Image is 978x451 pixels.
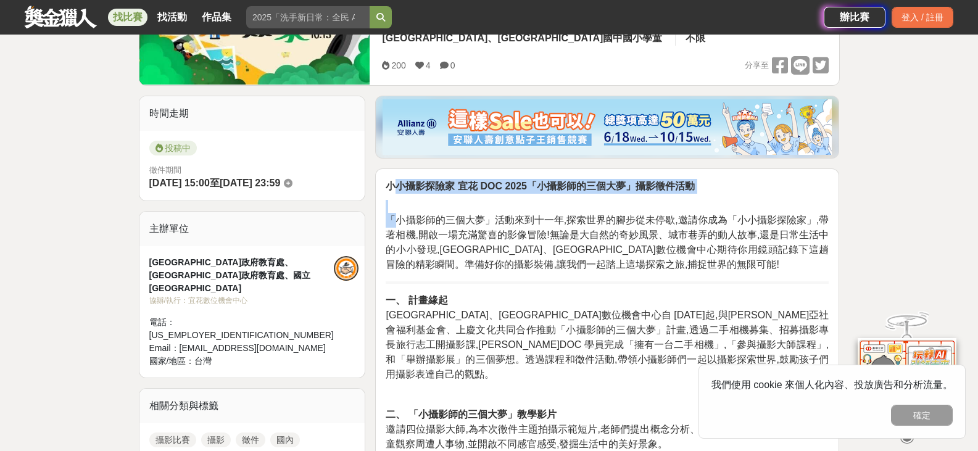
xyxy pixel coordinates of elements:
[149,256,334,295] div: [GEOGRAPHIC_DATA]政府教育處、[GEOGRAPHIC_DATA]政府教育處、國立[GEOGRAPHIC_DATA]
[711,379,953,390] span: 我們使用 cookie 來個人化內容、投放廣告和分析流量。
[210,178,220,188] span: 至
[149,316,334,342] div: 電話： [US_EMPLOYER_IDENTIFICATION_NUMBER]
[149,356,195,366] span: 國家/地區：
[892,7,953,28] div: 登入 / 註冊
[197,9,236,26] a: 作品集
[858,338,956,420] img: d2146d9a-e6f6-4337-9592-8cefde37ba6b.png
[270,432,300,447] a: 國內
[426,60,431,70] span: 4
[450,60,455,70] span: 0
[386,409,556,420] strong: 二、 「小攝影師的三個大夢」教學影片
[386,424,829,449] span: 邀請四位攝影大師,為本次徵件主題拍攝示範短片,老師們提出概念分析、拍攝建議及作品賞析。鼓勵孩童觀察周遭人事物,並開啟不同感官感受,發掘生活中的美好景象。
[891,405,953,426] button: 確定
[139,96,365,131] div: 時間走期
[386,215,829,270] span: 「小攝影師的三個大夢」活動來到十一年,探索世界的腳步從未停歇,邀請你成為「小小攝影探險家」,帶著相機,開啟一場充滿驚喜的影像冒險!無論是大自然的奇妙風景、城市巷弄的動人故事,還是日常生活中的小小...
[149,141,197,155] span: 投稿中
[152,9,192,26] a: 找活動
[382,33,662,43] span: [GEOGRAPHIC_DATA]、[GEOGRAPHIC_DATA]國中國小學童
[149,165,181,175] span: 徵件期間
[194,356,212,366] span: 台灣
[236,432,265,447] a: 徵件
[383,99,832,155] img: dcc59076-91c0-4acb-9c6b-a1d413182f46.png
[686,33,705,43] span: 不限
[220,178,280,188] span: [DATE] 23:59
[386,181,694,191] strong: 小小攝影探險家 宜花 DOC 2025「小攝影師的三個大夢」攝影徵件活動
[139,389,365,423] div: 相關分類與標籤
[149,432,196,447] a: 攝影比賽
[108,9,147,26] a: 找比賽
[246,6,370,28] input: 2025「洗手新日常：全民 ALL IN」洗手歌全台徵選
[201,432,231,447] a: 攝影
[391,60,405,70] span: 200
[149,342,334,355] div: Email： [EMAIL_ADDRESS][DOMAIN_NAME]
[386,310,829,379] span: [GEOGRAPHIC_DATA]、[GEOGRAPHIC_DATA]數位機會中心自 [DATE]起,與[PERSON_NAME]亞社會福利基金會、上慶文化共同合作推動「小攝影師的三個大夢」計畫...
[149,295,334,306] div: 協辦/執行： 宜花數位機會中心
[745,56,769,75] span: 分享至
[824,7,885,28] a: 辦比賽
[139,212,365,246] div: 主辦單位
[149,178,210,188] span: [DATE] 15:00
[386,295,447,305] strong: 一、 計畫緣起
